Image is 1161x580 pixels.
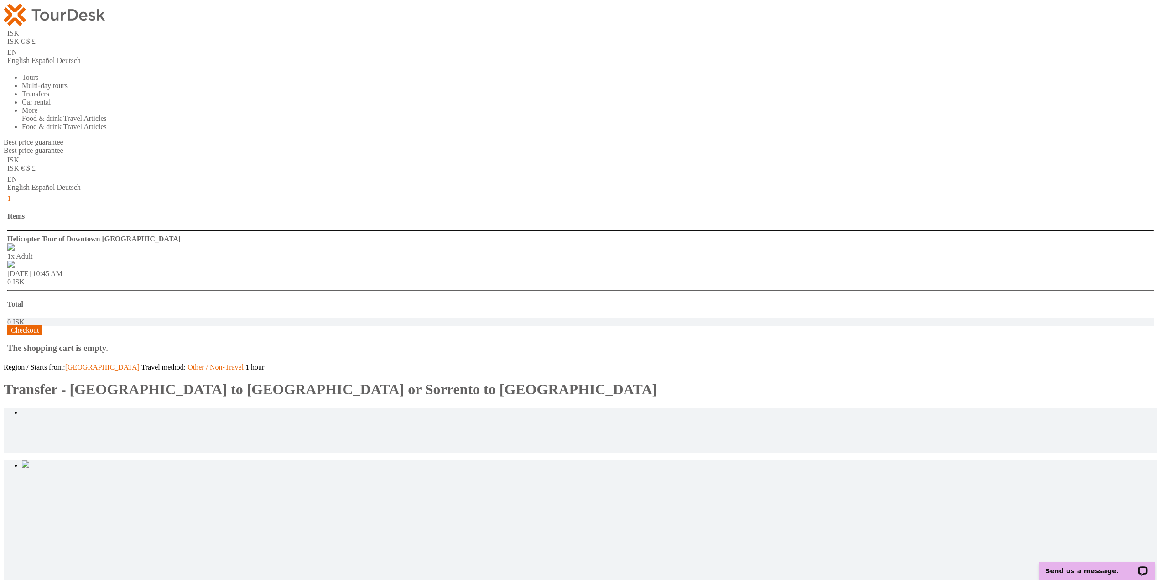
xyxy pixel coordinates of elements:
a: Food & drink [22,123,62,131]
span: Region / Starts from: [4,363,141,371]
span: Best price guarantee [4,138,63,146]
div: [DATE] 10:45 AM [7,270,1154,278]
div: EN [4,47,1157,66]
span: 1 hour [245,363,264,371]
a: $ [26,164,30,172]
a: Deutsch [57,183,80,191]
img: person.svg [7,243,15,251]
a: £ [32,37,36,45]
a: € [21,164,25,172]
a: Deutsch [57,57,80,64]
a: Español [31,57,55,64]
a: £ [32,164,36,172]
div: 1x Adult [7,252,1154,261]
iframe: LiveChat chat widget [1033,551,1161,580]
span: ISK [7,29,19,37]
a: ISK [7,164,19,172]
a: English [7,183,30,191]
a: ISK [7,37,19,45]
a: [GEOGRAPHIC_DATA] [65,363,140,371]
a: Transfers [22,90,49,98]
a: Checkout [7,325,42,335]
a: Helicopter Tour of Downtown [GEOGRAPHIC_DATA] [7,235,181,243]
span: Travel method: [141,363,246,371]
a: Travel Articles [63,115,107,122]
a: Travel Articles [63,123,107,131]
a: Car rental [22,98,51,106]
a: € [21,37,25,45]
img: Italy_main_slider.jpg [22,460,29,468]
div: 0 ISK [7,278,1154,286]
a: Español [31,183,55,191]
img: calendar-black.svg [7,261,15,268]
a: Food & drink [22,115,62,122]
h1: Transfer - [GEOGRAPHIC_DATA] to [GEOGRAPHIC_DATA] or Sorrento to [GEOGRAPHIC_DATA] [4,381,1157,398]
span: 1 [7,194,11,202]
div: 0 ISK [7,318,1154,326]
a: $ [26,37,30,45]
span: ISK [7,156,19,164]
div: EN [4,174,1157,193]
span: Best price guarantee [4,146,63,154]
h4: Total [7,300,1154,308]
a: English [7,57,30,64]
a: More [22,106,38,114]
h4: Items [7,212,1154,220]
a: Other / Non-Travel [186,363,244,371]
a: Multi-day tours [22,82,68,89]
h3: The shopping cart is empty. [7,343,1154,353]
img: 120-15d4194f-c635-41b9-a512-a3cb382bfb57_logo_small.png [4,4,105,26]
a: Tours [22,73,38,81]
